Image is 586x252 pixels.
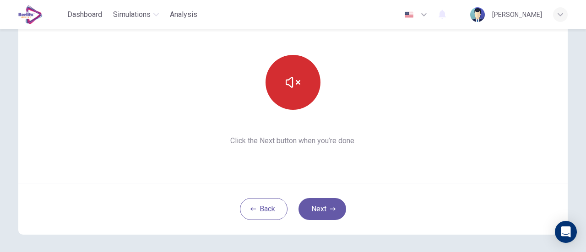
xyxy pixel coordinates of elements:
[492,9,542,20] div: [PERSON_NAME]
[64,6,106,23] button: Dashboard
[403,11,415,18] img: en
[109,6,163,23] button: Simulations
[113,9,151,20] span: Simulations
[240,198,288,220] button: Back
[204,135,383,146] span: Click the Next button when you’re done.
[18,5,64,24] a: EduSynch logo
[298,198,346,220] button: Next
[170,9,197,20] span: Analysis
[18,5,43,24] img: EduSynch logo
[470,7,485,22] img: Profile picture
[67,9,102,20] span: Dashboard
[555,221,577,243] div: Open Intercom Messenger
[166,6,201,23] button: Analysis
